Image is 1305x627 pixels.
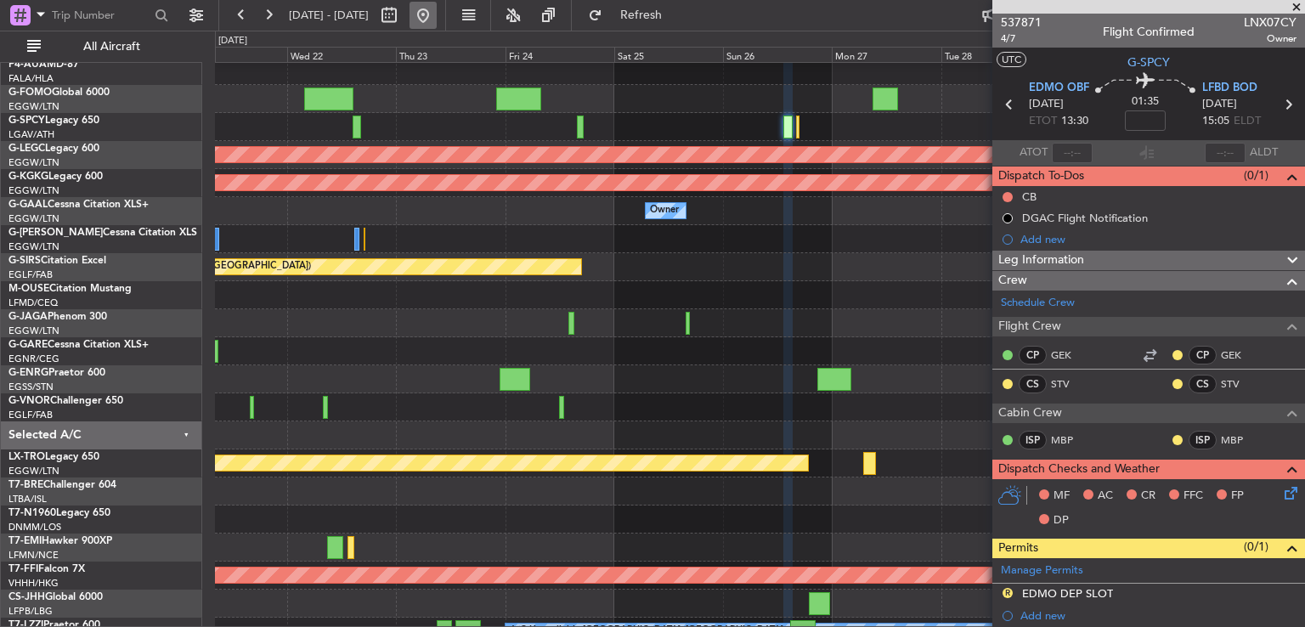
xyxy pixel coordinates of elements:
[8,592,103,602] a: CS-JHHGlobal 6000
[8,156,59,169] a: EGGW/LTN
[8,452,45,462] span: LX-TRO
[1020,144,1048,161] span: ATOT
[8,128,54,141] a: LGAV/ATH
[1221,432,1259,448] a: MBP
[1019,431,1047,449] div: ISP
[218,34,247,48] div: [DATE]
[8,284,49,294] span: M-OUSE
[8,312,48,322] span: G-JAGA
[8,200,149,210] a: G-GAALCessna Citation XLS+
[998,539,1038,558] span: Permits
[8,353,59,365] a: EGNR/CEG
[941,47,1050,62] div: Tue 28
[1244,538,1268,556] span: (0/1)
[998,460,1160,479] span: Dispatch Checks and Weather
[8,508,56,518] span: T7-N1960
[8,549,59,562] a: LFMN/NCE
[8,256,41,266] span: G-SIRS
[8,508,110,518] a: T7-N1960Legacy 650
[1244,167,1268,184] span: (0/1)
[1001,562,1083,579] a: Manage Permits
[1001,295,1075,312] a: Schedule Crew
[998,271,1027,291] span: Crew
[1003,588,1013,598] button: R
[287,47,396,62] div: Wed 22
[8,521,61,534] a: DNMM/LOS
[19,33,184,60] button: All Aircraft
[1244,31,1297,46] span: Owner
[8,480,116,490] a: T7-BREChallenger 604
[1054,512,1069,529] span: DP
[1250,144,1278,161] span: ALDT
[1202,96,1237,113] span: [DATE]
[1001,14,1042,31] span: 537871
[1221,347,1259,363] a: GEK
[1202,113,1229,130] span: 15:05
[1098,488,1113,505] span: AC
[1051,376,1089,392] a: STV
[8,536,112,546] a: T7-EMIHawker 900XP
[1029,96,1064,113] span: [DATE]
[606,9,677,21] span: Refresh
[1189,346,1217,364] div: CP
[998,167,1084,186] span: Dispatch To-Dos
[8,144,99,154] a: G-LEGCLegacy 600
[8,396,123,406] a: G-VNORChallenger 650
[8,88,52,98] span: G-FOMO
[1019,346,1047,364] div: CP
[8,325,59,337] a: EGGW/LTN
[8,577,59,590] a: VHHH/HKG
[1132,93,1159,110] span: 01:35
[8,605,53,618] a: LFPB/LBG
[1001,31,1042,46] span: 4/7
[1022,211,1148,225] div: DGAC Flight Notification
[650,198,679,223] div: Owner
[8,88,110,98] a: G-FOMOGlobal 6000
[8,536,42,546] span: T7-EMI
[1189,375,1217,393] div: CS
[8,116,45,126] span: G-SPCY
[1141,488,1155,505] span: CR
[8,465,59,477] a: EGGW/LTN
[396,47,505,62] div: Thu 23
[8,396,50,406] span: G-VNOR
[1184,488,1203,505] span: FFC
[614,47,723,62] div: Sat 25
[1020,232,1297,246] div: Add new
[1127,54,1170,71] span: G-SPCY
[580,2,682,29] button: Refresh
[8,409,53,421] a: EGLF/FAB
[998,317,1061,336] span: Flight Crew
[8,59,47,70] span: P4-AUA
[8,212,59,225] a: EGGW/LTN
[8,297,58,309] a: LFMD/CEQ
[8,493,47,506] a: LTBA/ISL
[8,452,99,462] a: LX-TROLegacy 650
[8,564,85,574] a: T7-FFIFalcon 7X
[8,228,197,238] a: G-[PERSON_NAME]Cessna Citation XLS
[178,47,287,62] div: Tue 21
[832,47,941,62] div: Mon 27
[1020,608,1297,623] div: Add new
[8,312,107,322] a: G-JAGAPhenom 300
[8,592,45,602] span: CS-JHH
[1221,376,1259,392] a: STV
[1051,432,1089,448] a: MBP
[8,240,59,253] a: EGGW/LTN
[8,340,48,350] span: G-GARE
[8,184,59,197] a: EGGW/LTN
[8,368,105,378] a: G-ENRGPraetor 600
[8,480,43,490] span: T7-BRE
[997,52,1026,67] button: UTC
[1022,189,1037,204] div: CB
[1029,113,1057,130] span: ETOT
[8,368,48,378] span: G-ENRG
[8,144,45,154] span: G-LEGC
[8,381,54,393] a: EGSS/STN
[8,340,149,350] a: G-GARECessna Citation XLS+
[723,47,832,62] div: Sun 26
[8,100,59,113] a: EGGW/LTN
[1202,80,1257,97] span: LFBD BOD
[998,404,1062,423] span: Cabin Crew
[1051,347,1089,363] a: GEK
